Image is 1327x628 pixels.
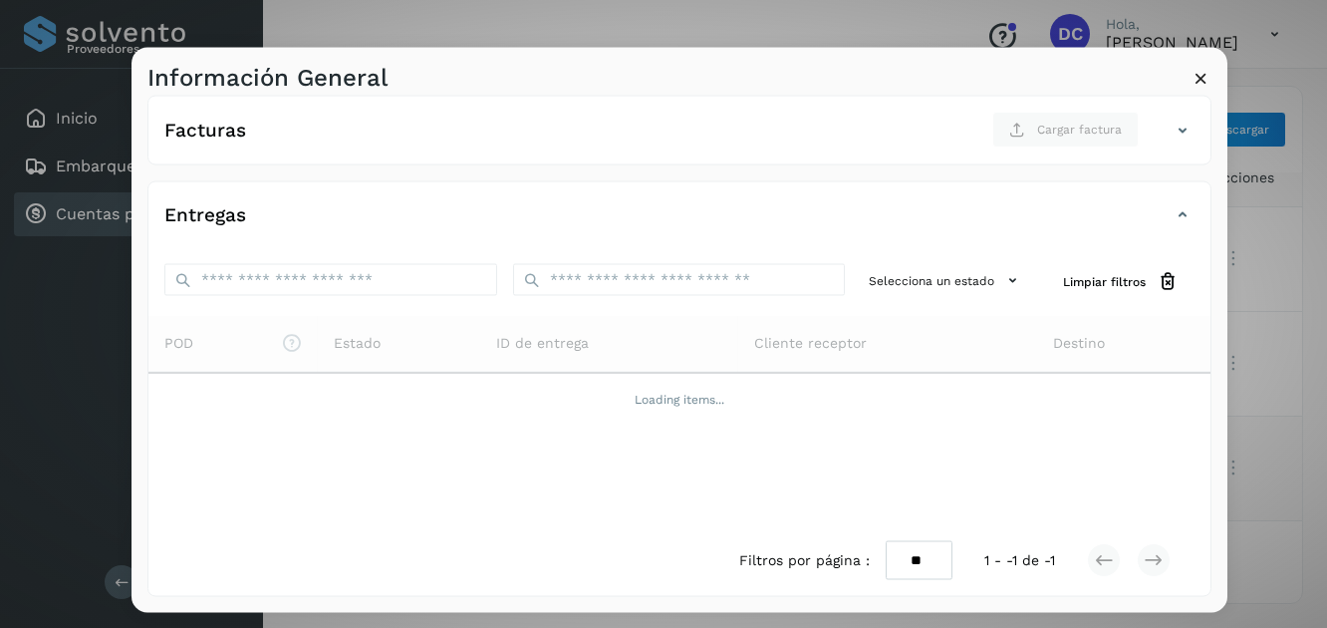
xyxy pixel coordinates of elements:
[1047,264,1194,301] button: Limpiar filtros
[992,113,1139,149] button: Cargar factura
[334,334,381,355] span: Estado
[164,203,246,226] h4: Entregas
[496,334,589,355] span: ID de entrega
[1053,334,1105,355] span: Destino
[164,119,246,142] h4: Facturas
[739,550,870,571] span: Filtros por página :
[754,334,867,355] span: Cliente receptor
[148,374,1210,426] td: Loading items...
[984,550,1055,571] span: 1 - -1 de -1
[1063,273,1146,291] span: Limpiar filtros
[164,334,302,355] span: POD
[147,64,388,93] h3: Información General
[861,264,1031,297] button: Selecciona un estado
[1037,122,1122,140] span: Cargar factura
[148,198,1210,248] div: Entregas
[148,113,1210,164] div: FacturasCargar factura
